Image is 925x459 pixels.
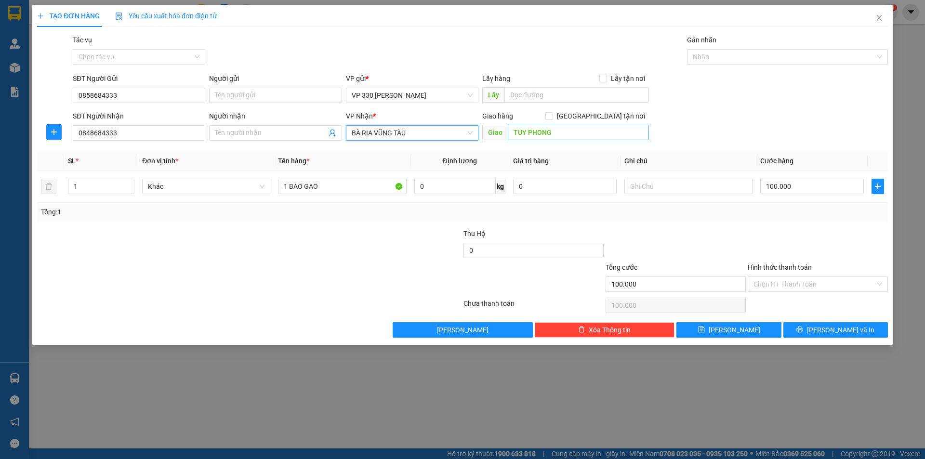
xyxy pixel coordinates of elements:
span: user-add [329,129,336,137]
span: VP Nhận [346,112,373,120]
div: Người gửi [209,73,342,84]
span: Giá trị hàng [513,157,549,165]
span: [PERSON_NAME] và In [807,325,874,335]
button: delete [41,179,56,194]
div: SĐT Người Gửi [73,73,205,84]
button: plus [872,179,884,194]
span: [PERSON_NAME] [709,325,760,335]
span: kg [496,179,505,194]
div: Người nhận [209,111,342,121]
input: Dọc đường [504,87,649,103]
button: plus [46,124,62,140]
label: Gán nhãn [687,36,716,44]
span: Tên hàng [278,157,309,165]
span: Tổng cước [606,263,637,271]
span: Lấy tận nơi [607,73,649,84]
input: Ghi Chú [624,179,753,194]
span: Thu Hộ [463,230,486,237]
button: printer[PERSON_NAME] và In [783,322,888,338]
button: save[PERSON_NAME] [676,322,781,338]
span: plus [37,13,44,19]
span: plus [47,128,61,136]
span: Giao [482,125,508,140]
span: delete [578,326,585,334]
div: Chưa thanh toán [462,298,605,315]
input: 0 [513,179,617,194]
input: VD: Bàn, Ghế [278,179,406,194]
span: Giao hàng [482,112,513,120]
span: Đơn vị tính [142,157,178,165]
div: SĐT Người Nhận [73,111,205,121]
label: Tác vụ [73,36,92,44]
span: close [875,14,883,22]
span: VP 330 Lê Duẫn [352,88,473,103]
span: BÀ RỊA VŨNG TÀU [352,126,473,140]
span: TẠO ĐƠN HÀNG [37,12,100,20]
span: plus [872,183,884,190]
input: Dọc đường [508,125,649,140]
label: Hình thức thanh toán [748,263,812,271]
div: Tổng: 1 [41,207,357,217]
span: Cước hàng [760,157,793,165]
span: save [698,326,705,334]
div: VP gửi [346,73,478,84]
span: printer [796,326,803,334]
span: SL [68,157,76,165]
span: Xóa Thông tin [589,325,631,335]
img: icon [115,13,123,20]
span: Định lượng [443,157,477,165]
span: Lấy hàng [482,75,510,82]
span: [PERSON_NAME] [437,325,489,335]
button: [PERSON_NAME] [393,322,533,338]
span: Lấy [482,87,504,103]
button: deleteXóa Thông tin [535,322,675,338]
span: Khác [148,179,264,194]
span: [GEOGRAPHIC_DATA] tận nơi [553,111,649,121]
button: Close [866,5,893,32]
span: Yêu cầu xuất hóa đơn điện tử [115,12,217,20]
th: Ghi chú [621,152,756,170]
